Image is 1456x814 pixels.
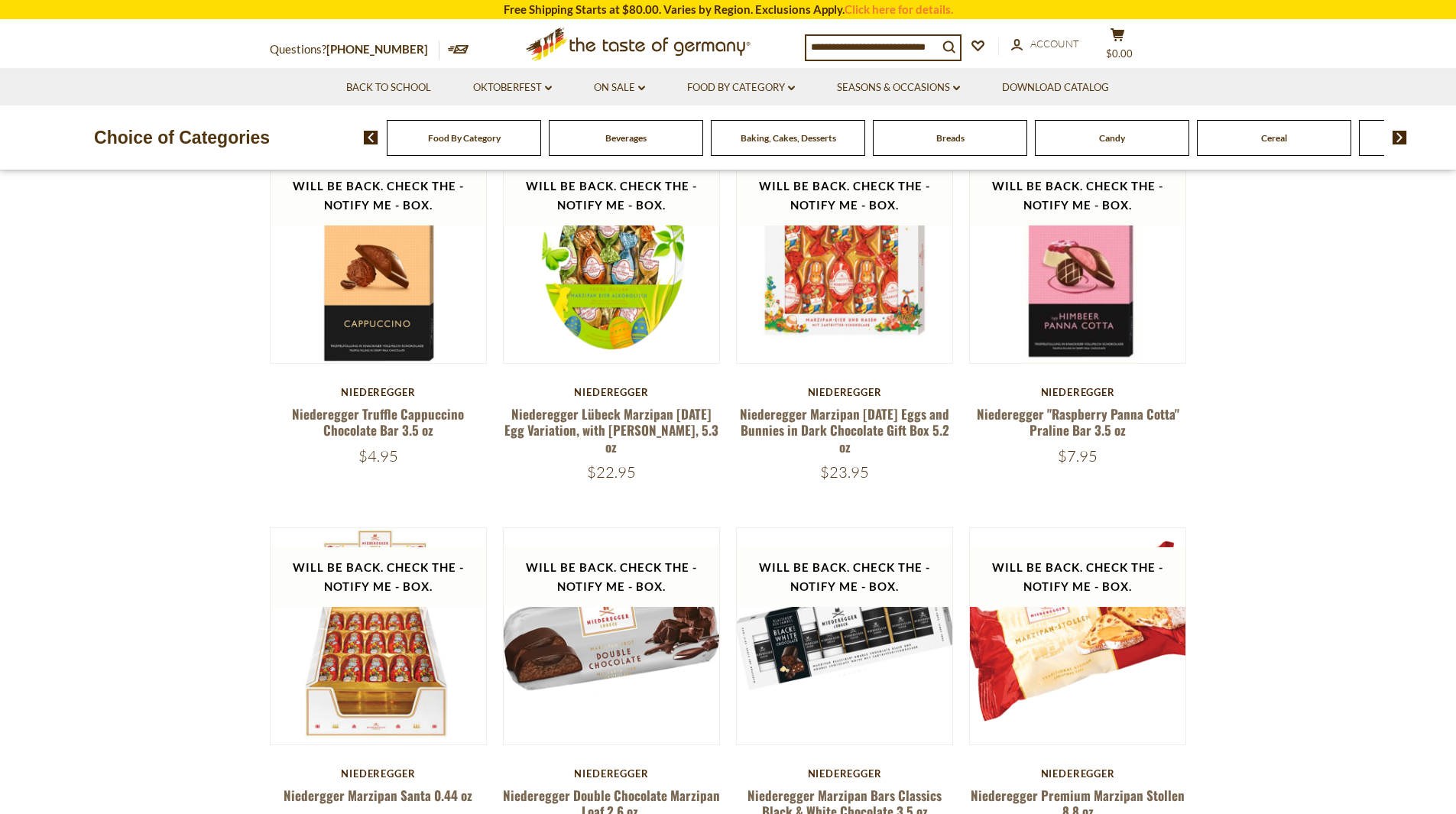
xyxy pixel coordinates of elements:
div: Niederegger [503,767,721,780]
img: Niederegger [504,528,720,744]
button: $0.00 [1095,28,1141,66]
img: Niederegger [737,147,953,363]
a: Breads [936,132,965,144]
a: Food By Category [687,79,795,96]
div: Niederegger [503,386,721,398]
a: Niederegger Marzipan [DATE] Eggs and Bunnies in Dark Chocolate Gift Box 5.2 oz [740,404,949,456]
span: $22.95 [587,462,636,482]
img: next arrow [1393,131,1407,144]
div: Niederegger [736,767,954,780]
img: Niederegger [271,147,487,363]
img: Niederegger [737,528,953,744]
a: Baking, Cakes, Desserts [741,132,836,144]
a: Seasons & Occasions [837,79,960,96]
span: $0.00 [1106,47,1133,60]
div: Niederegger [969,767,1187,780]
span: Account [1030,37,1079,50]
div: Niederegger [270,386,488,398]
p: Questions? [270,40,439,60]
a: Niederegger Truffle Cappuccino Chocolate Bar 3.5 oz [292,404,464,439]
div: Niederegger [736,386,954,398]
a: Niederegger "Raspberry Panna Cotta" Praline Bar 3.5 oz [977,404,1179,439]
img: Niederegger [504,147,720,363]
img: Niedergger [271,528,487,744]
a: Click here for details. [845,2,953,16]
a: Niederegger Lübeck Marzipan [DATE] Egg Variation, with [PERSON_NAME], 5.3 oz [504,404,718,456]
a: Oktoberfest [473,79,552,96]
div: Niederegger [969,386,1187,398]
a: Cereal [1261,132,1287,144]
span: $4.95 [358,446,398,465]
a: Food By Category [428,132,501,144]
img: previous arrow [364,131,378,144]
span: $23.95 [820,462,869,482]
a: On Sale [594,79,645,96]
a: Back to School [346,79,431,96]
a: Candy [1099,132,1125,144]
img: Niederegger [970,528,1186,744]
a: [PHONE_NUMBER] [326,42,428,56]
a: Beverages [605,132,647,144]
span: $7.95 [1058,446,1098,465]
img: Niederegger [970,147,1186,363]
a: Download Catalog [1002,79,1109,96]
div: Niederegger [270,767,488,780]
a: Account [1011,36,1079,53]
a: Niedergger Marzipan Santa 0.44 oz [284,786,472,805]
